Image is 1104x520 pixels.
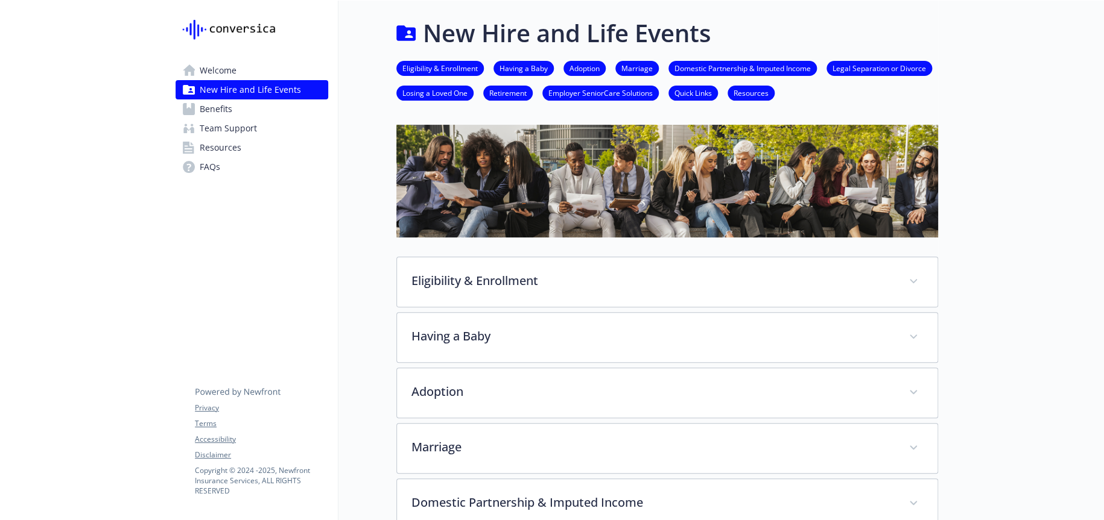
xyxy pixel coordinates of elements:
span: FAQs [200,157,220,177]
a: Privacy [195,403,328,413]
a: Legal Separation or Divorce [826,62,932,74]
div: Adoption [397,368,937,418]
a: Quick Links [668,87,718,98]
a: Disclaimer [195,450,328,460]
a: Welcome [176,61,328,80]
p: Marriage [411,438,894,456]
div: Eligibility & Enrollment [397,257,937,307]
span: New Hire and Life Events [200,80,301,99]
a: Terms [195,418,328,429]
img: new hire page banner [396,125,938,237]
p: Domestic Partnership & Imputed Income [411,493,894,512]
a: Benefits [176,99,328,119]
a: New Hire and Life Events [176,80,328,99]
a: Eligibility & Enrollment [396,62,484,74]
a: Domestic Partnership & Imputed Income [668,62,817,74]
a: Resources [176,138,328,157]
h1: New Hire and Life Events [423,15,711,51]
a: Employer SeniorCare Solutions [542,87,659,98]
a: Retirement [483,87,533,98]
span: Resources [200,138,241,157]
a: Marriage [615,62,659,74]
span: Welcome [200,61,236,80]
span: Team Support [200,119,257,138]
p: Copyright © 2024 - 2025 , Newfront Insurance Services, ALL RIGHTS RESERVED [195,465,328,496]
a: Team Support [176,119,328,138]
p: Eligibility & Enrollment [411,272,894,290]
a: Having a Baby [493,62,554,74]
span: Benefits [200,99,232,119]
p: Adoption [411,383,894,401]
a: Resources [728,87,775,98]
a: Adoption [563,62,606,74]
a: FAQs [176,157,328,177]
a: Losing a Loved One [396,87,474,98]
a: Accessibility [195,434,328,445]
p: Having a Baby [411,327,894,345]
div: Having a Baby [397,313,937,362]
div: Marriage [397,424,937,473]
